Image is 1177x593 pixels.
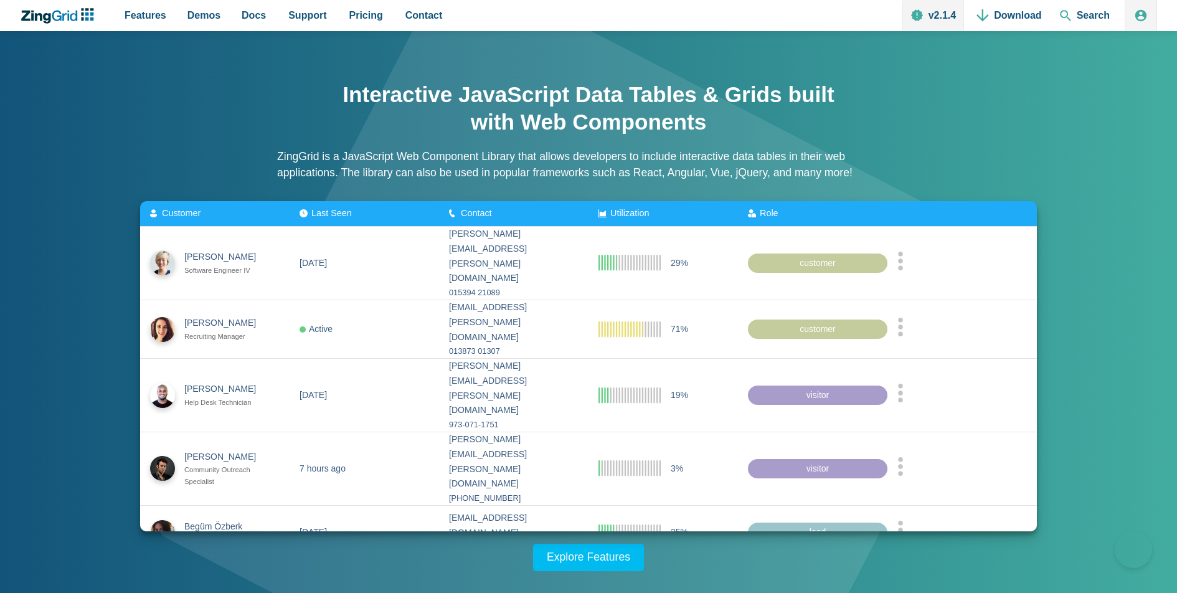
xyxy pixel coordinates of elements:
div: 015394 21089 [449,286,579,300]
span: 29% [671,255,688,270]
div: Community Outreach Specialist [184,464,267,488]
span: Support [288,7,326,24]
a: ZingChart Logo. Click to return to the homepage [20,8,100,24]
div: customer [748,319,887,339]
span: Pricing [349,7,383,24]
iframe: Toggle Customer Support [1115,531,1152,568]
div: 013873 01307 [449,344,579,358]
div: Recruiting Manager [184,331,267,343]
h1: Interactive JavaScript Data Tables & Grids built with Web Components [339,81,838,136]
span: Docs [242,7,266,24]
span: Role [760,208,778,218]
div: visitor [748,385,887,405]
div: [PERSON_NAME][EMAIL_ADDRESS][PERSON_NAME][DOMAIN_NAME] [449,227,579,286]
div: Begüm Özberk [184,519,267,534]
div: [PERSON_NAME] [184,316,267,331]
div: 7 hours ago [300,461,346,476]
div: [PERSON_NAME] [184,382,267,397]
div: Active [300,321,333,336]
span: 25% [671,525,688,540]
div: [PERSON_NAME] [184,250,267,265]
span: Features [125,7,166,24]
div: Software Engineer IV [184,265,267,277]
div: [EMAIL_ADDRESS][PERSON_NAME][DOMAIN_NAME] [449,300,579,344]
div: [DATE] [300,255,327,270]
div: [EMAIL_ADDRESS][DOMAIN_NAME] [449,511,579,541]
span: Contact [461,208,492,218]
span: Contact [405,7,443,24]
div: [PHONE_NUMBER] [449,491,579,505]
div: [PERSON_NAME] [184,449,267,464]
div: Help Desk Technician [184,397,267,409]
span: Last Seen [311,208,352,218]
div: [PERSON_NAME][EMAIL_ADDRESS][PERSON_NAME][DOMAIN_NAME] [449,432,579,491]
span: 19% [671,387,688,402]
div: [PERSON_NAME][EMAIL_ADDRESS][PERSON_NAME][DOMAIN_NAME] [449,359,579,418]
span: Customer [162,208,201,218]
a: Explore Features [533,544,644,571]
div: lead [748,523,887,543]
div: customer [748,253,887,273]
p: ZingGrid is a JavaScript Web Component Library that allows developers to include interactive data... [277,148,900,181]
span: 3% [671,461,683,476]
span: 71% [671,321,688,336]
div: [DATE] [300,387,327,402]
span: Demos [187,7,220,24]
span: Utilization [610,208,649,218]
div: visitor [748,458,887,478]
div: 973-071-1751 [449,418,579,432]
div: [DATE] [300,525,327,540]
